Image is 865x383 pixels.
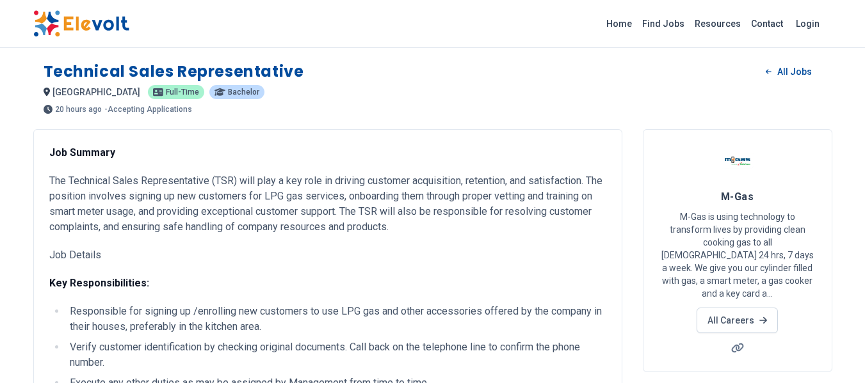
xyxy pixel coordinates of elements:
span: M-Gas [721,191,754,203]
p: - Accepting Applications [104,106,192,113]
a: Home [601,13,637,34]
p: M-Gas is using technology to transform lives by providing clean cooking gas to all [DEMOGRAPHIC_D... [659,210,816,300]
a: All Jobs [756,62,821,81]
a: Login [788,11,827,36]
a: Find Jobs [637,13,690,34]
li: Verify customer identification by checking original documents. Call back on the telephone line to... [66,340,606,370]
a: Resources [690,13,746,34]
a: All Careers [697,308,778,333]
p: The Technical Sales Representative (TSR) will play a key role in driving customer acquisition, re... [49,173,606,235]
img: Elevolt [33,10,129,37]
a: Contact [746,13,788,34]
span: 20 hours ago [55,106,102,113]
strong: Job Summary [49,146,115,159]
span: Bachelor [228,88,259,96]
h1: Technical Sales Representative [44,61,304,82]
img: M-Gas [722,145,754,177]
li: Responsible for signing up /enrolling new customers to use LPG gas and other accessories offered ... [66,304,606,334]
span: [GEOGRAPHIC_DATA] [53,87,140,97]
strong: Key Responsibilities: [49,277,149,289]
span: Full-time [166,88,199,96]
p: Job Details [49,247,606,263]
